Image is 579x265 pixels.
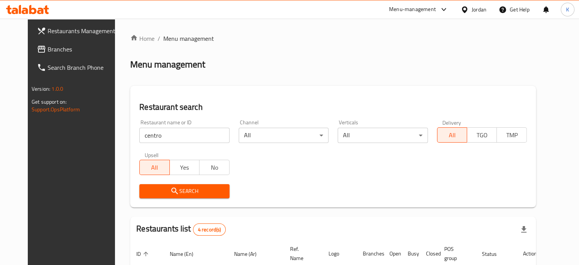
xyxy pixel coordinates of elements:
span: Version: [32,84,50,94]
span: Name (En) [170,249,203,259]
span: POS group [444,244,467,263]
div: Export file [515,220,533,239]
button: TMP [496,127,526,143]
span: Yes [173,162,196,173]
h2: Menu management [130,58,205,71]
span: Restaurants Management [48,26,118,35]
span: All [440,130,464,141]
span: No [203,162,226,173]
a: Support.OpsPlatform [32,104,80,114]
div: All [239,128,329,143]
label: Upsell [145,152,159,157]
div: Jordan [472,5,486,14]
span: Menu management [163,34,214,43]
button: Yes [169,160,199,175]
h2: Restaurant search [139,101,527,113]
span: Search [145,186,223,196]
span: K [566,5,569,14]
span: All [143,162,166,173]
span: Ref. Name [290,244,313,263]
button: Search [139,184,229,198]
input: Search for restaurant name or ID.. [139,128,229,143]
a: Search Branch Phone [31,58,124,77]
a: Restaurants Management [31,22,124,40]
div: Total records count [193,223,226,236]
button: No [199,160,229,175]
div: Menu-management [389,5,436,14]
button: All [139,160,169,175]
div: All [338,128,427,143]
h2: Restaurants list [136,223,226,236]
span: Search Branch Phone [48,63,118,72]
a: Home [130,34,155,43]
span: 1.0.0 [51,84,63,94]
nav: breadcrumb [130,34,536,43]
label: Delivery [442,120,461,125]
span: ID [136,249,151,259]
li: / [158,34,160,43]
button: TGO [467,127,497,143]
span: 4 record(s) [193,226,226,233]
span: Name (Ar) [234,249,266,259]
span: TGO [470,130,494,141]
span: Get support on: [32,97,67,107]
span: Status [482,249,507,259]
a: Branches [31,40,124,58]
span: Branches [48,45,118,54]
span: TMP [500,130,523,141]
button: All [437,127,467,143]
